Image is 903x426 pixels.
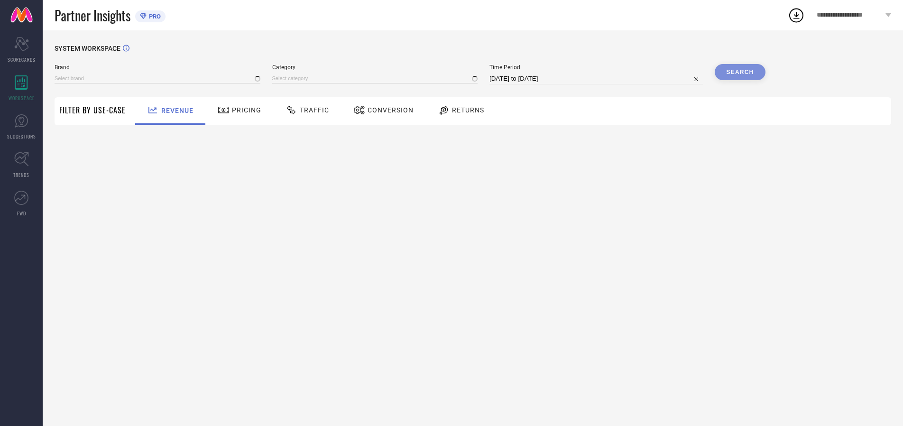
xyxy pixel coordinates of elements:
span: Returns [452,106,484,114]
input: Select category [272,74,478,83]
span: WORKSPACE [9,94,35,102]
span: SYSTEM WORKSPACE [55,45,120,52]
span: Time Period [489,64,703,71]
span: Category [272,64,478,71]
input: Select time period [489,73,703,84]
span: Filter By Use-Case [59,104,126,116]
span: PRO [147,13,161,20]
input: Select brand [55,74,260,83]
div: Open download list [788,7,805,24]
span: Partner Insights [55,6,130,25]
span: SCORECARDS [8,56,36,63]
span: Revenue [161,107,193,114]
span: FWD [17,210,26,217]
span: Traffic [300,106,329,114]
span: Brand [55,64,260,71]
span: TRENDS [13,171,29,178]
span: Conversion [368,106,414,114]
span: SUGGESTIONS [7,133,36,140]
span: Pricing [232,106,261,114]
